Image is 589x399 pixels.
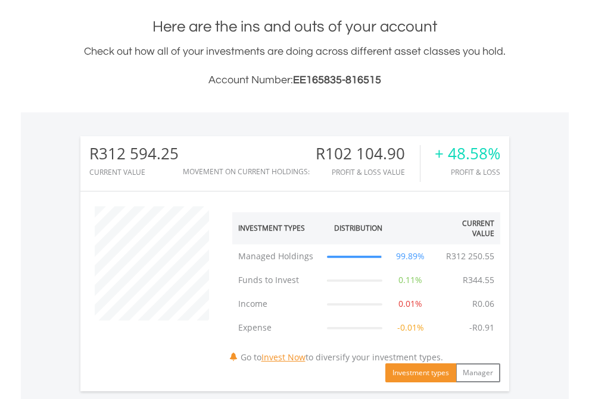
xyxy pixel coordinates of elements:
th: Current Value [433,212,500,244]
th: Investment Types [232,212,322,244]
td: 0.11% [388,268,433,292]
a: Invest Now [261,351,306,363]
h3: Account Number: [80,72,509,89]
div: CURRENT VALUE [89,168,179,176]
div: Movement on Current Holdings: [183,168,310,175]
div: Profit & Loss Value [316,168,420,176]
div: R102 104.90 [316,145,420,162]
div: R312 594.25 [89,145,179,162]
td: Expense [232,316,322,340]
span: EE165835-816515 [293,74,381,86]
td: -R0.91 [463,316,500,340]
td: Income [232,292,322,316]
td: Managed Holdings [232,244,322,268]
div: Check out how all of your investments are doing across different asset classes you hold. [80,43,509,89]
h1: Here are the ins and outs of your account [80,16,509,37]
td: 99.89% [388,244,433,268]
td: R0.06 [466,292,500,316]
td: 0.01% [388,292,433,316]
button: Investment types [385,363,456,382]
td: R312 250.55 [440,244,500,268]
td: R344.55 [457,268,500,292]
div: Distribution [334,223,382,233]
button: Manager [456,363,500,382]
td: -0.01% [388,316,433,340]
div: + 48.58% [435,145,500,162]
div: Profit & Loss [435,168,500,176]
div: Go to to diversify your investment types. [223,200,509,382]
td: Funds to Invest [232,268,322,292]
